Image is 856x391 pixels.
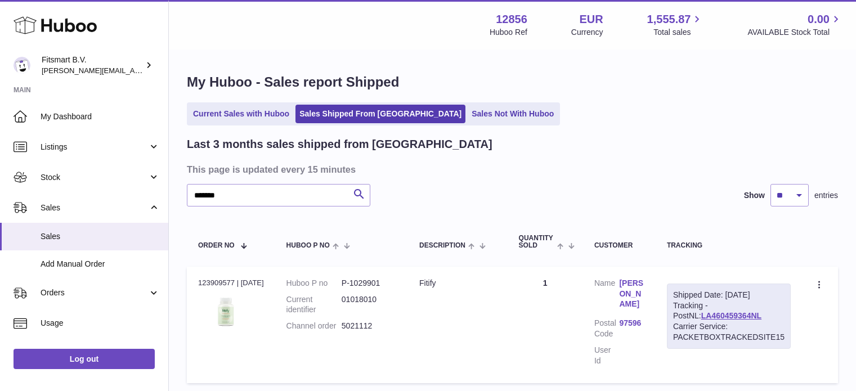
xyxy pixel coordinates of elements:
div: Fitsmart B.V. [42,55,143,76]
span: Quantity Sold [519,235,554,249]
span: Sales [41,231,160,242]
div: Huboo Ref [490,27,527,38]
span: My Dashboard [41,111,160,122]
a: Sales Not With Huboo [468,105,558,123]
a: Sales Shipped From [GEOGRAPHIC_DATA] [295,105,465,123]
span: Stock [41,172,148,183]
a: Log out [14,349,155,369]
div: Currency [571,27,603,38]
span: Total sales [653,27,703,38]
dt: Name [594,278,619,313]
dd: 01018010 [342,294,397,316]
td: 1 [508,267,583,383]
div: Tracking [667,242,791,249]
dt: Current identifier [286,294,342,316]
span: Usage [41,318,160,329]
h1: My Huboo - Sales report Shipped [187,73,838,91]
h3: This page is updated every 15 minutes [187,163,835,176]
span: Listings [41,142,148,152]
dd: P-1029901 [342,278,397,289]
label: Show [744,190,765,201]
span: entries [814,190,838,201]
div: Tracking - PostNL: [667,284,791,349]
span: AVAILABLE Stock Total [747,27,842,38]
span: Sales [41,203,148,213]
span: Order No [198,242,235,249]
dt: Channel order [286,321,342,331]
div: Shipped Date: [DATE] [673,290,785,300]
span: 0.00 [808,12,830,27]
div: 123909577 | [DATE] [198,278,264,288]
a: Current Sales with Huboo [189,105,293,123]
span: Description [419,242,465,249]
a: 97596 [619,318,644,329]
strong: EUR [579,12,603,27]
span: [PERSON_NAME][EMAIL_ADDRESS][DOMAIN_NAME] [42,66,226,75]
img: jonathan@leaderoo.com [14,57,30,74]
div: Customer [594,242,644,249]
div: Carrier Service: PACKETBOXTRACKEDSITE15 [673,321,785,343]
dt: User Id [594,345,619,366]
strong: 12856 [496,12,527,27]
h2: Last 3 months sales shipped from [GEOGRAPHIC_DATA] [187,137,492,152]
a: 0.00 AVAILABLE Stock Total [747,12,842,38]
span: Add Manual Order [41,259,160,269]
a: [PERSON_NAME] [619,278,644,310]
a: LA460459364NL [701,311,761,320]
dt: Huboo P no [286,278,342,289]
span: 1,555.87 [647,12,691,27]
div: Fitify [419,278,496,289]
img: 128561739542540.png [198,291,254,331]
span: Orders [41,287,148,298]
span: Huboo P no [286,242,330,249]
dt: Postal Code [594,318,619,339]
dd: 5021112 [342,321,397,331]
a: 1,555.87 Total sales [647,12,704,38]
